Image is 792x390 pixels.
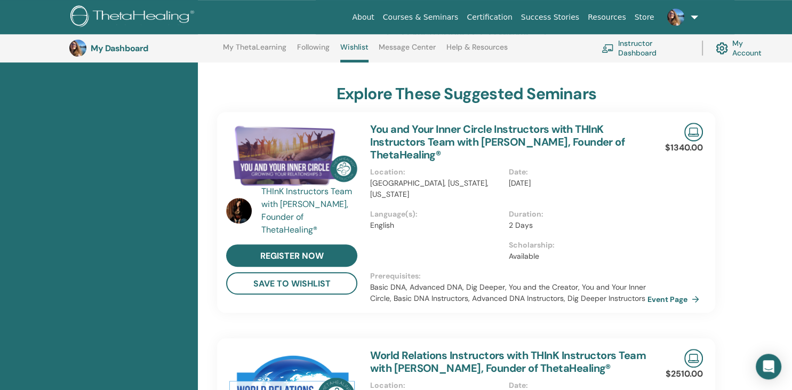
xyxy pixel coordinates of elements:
a: THInK Instructors Team with [PERSON_NAME], Founder of ThetaHealing® [261,185,360,236]
img: cog.svg [716,39,728,57]
p: $1340.00 [665,141,703,154]
a: Store [630,7,659,27]
img: chalkboard-teacher.svg [602,44,614,53]
h3: My Dashboard [91,43,197,53]
a: Resources [583,7,630,27]
img: default.jpg [69,39,86,57]
a: Message Center [379,43,436,60]
a: World Relations Instructors with THInK Instructors Team with [PERSON_NAME], Founder of ThetaHealing® [370,348,646,375]
p: Duration : [509,209,641,220]
p: Prerequisites : [370,270,647,282]
p: Date : [509,166,641,178]
a: Courses & Seminars [379,7,463,27]
img: Live Online Seminar [684,123,703,141]
p: 2 Days [509,220,641,231]
p: Location : [370,166,502,178]
a: My ThetaLearning [223,43,286,60]
p: English [370,220,502,231]
a: Event Page [647,291,703,307]
span: register now [260,250,324,261]
p: Available [509,251,641,262]
a: Following [297,43,330,60]
p: [DATE] [509,178,641,189]
a: Help & Resources [446,43,508,60]
a: Instructor Dashboard [602,36,689,60]
div: Open Intercom Messenger [756,354,781,379]
p: Language(s) : [370,209,502,220]
img: You and Your Inner Circle Instructors [226,123,357,188]
p: Scholarship : [509,240,641,251]
a: Certification [462,7,516,27]
a: register now [226,244,357,267]
img: default.jpg [226,198,252,224]
h3: explore these suggested seminars [336,84,596,104]
img: default.jpg [667,9,684,26]
p: [GEOGRAPHIC_DATA], [US_STATE], [US_STATE] [370,178,502,200]
a: About [348,7,378,27]
a: My Account [716,36,772,60]
button: save to wishlist [226,272,357,295]
img: Live Online Seminar [684,349,703,368]
a: Success Stories [517,7,583,27]
a: You and Your Inner Circle Instructors with THInK Instructors Team with [PERSON_NAME], Founder of ... [370,122,625,162]
p: $2510.00 [666,368,703,380]
p: Basic DNA, Advanced DNA, Dig Deeper, You and the Creator, You and Your Inner Circle, Basic DNA In... [370,282,647,304]
a: Wishlist [340,43,369,62]
img: logo.png [70,5,198,29]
